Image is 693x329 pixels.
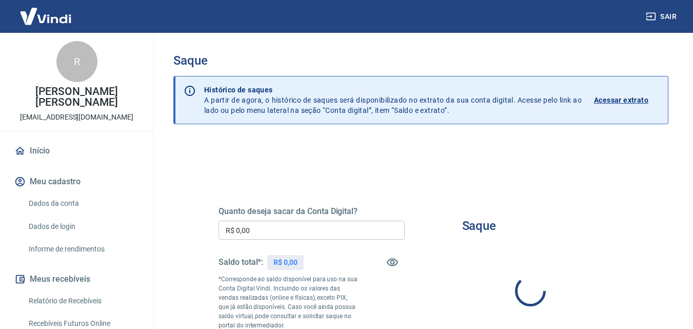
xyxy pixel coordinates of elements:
[204,85,582,95] p: Histórico de saques
[12,170,141,193] button: Meu cadastro
[25,239,141,260] a: Informe de rendimentos
[25,216,141,237] a: Dados de login
[8,86,145,108] p: [PERSON_NAME] [PERSON_NAME]
[594,95,648,105] p: Acessar extrato
[25,193,141,214] a: Dados da conta
[273,257,298,268] p: R$ 0,00
[12,140,141,162] a: Início
[20,112,133,123] p: [EMAIL_ADDRESS][DOMAIN_NAME]
[12,268,141,291] button: Meus recebíveis
[56,41,97,82] div: R
[25,291,141,312] a: Relatório de Recebíveis
[204,85,582,115] p: A partir de agora, o histórico de saques será disponibilizado no extrato da sua conta digital. Ac...
[12,1,79,32] img: Vindi
[173,53,668,68] h3: Saque
[219,206,405,217] h5: Quanto deseja sacar da Conta Digital?
[462,219,497,233] h3: Saque
[219,257,263,267] h5: Saldo total*:
[644,7,681,26] button: Sair
[594,85,660,115] a: Acessar extrato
